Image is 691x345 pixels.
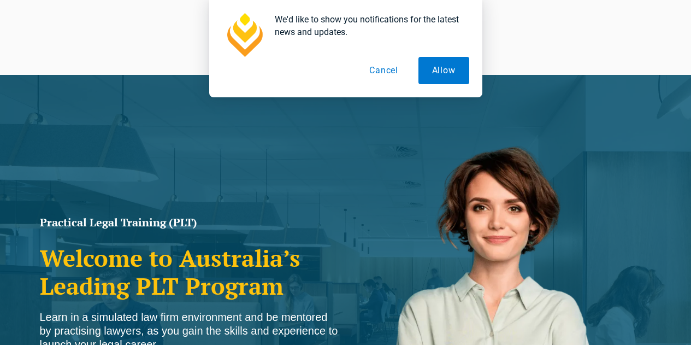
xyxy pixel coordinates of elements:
button: Cancel [356,57,412,84]
img: notification icon [222,13,266,57]
div: We'd like to show you notifications for the latest news and updates. [266,13,469,38]
button: Allow [418,57,469,84]
h2: Welcome to Australia’s Leading PLT Program [40,244,340,300]
h1: Practical Legal Training (PLT) [40,217,340,228]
